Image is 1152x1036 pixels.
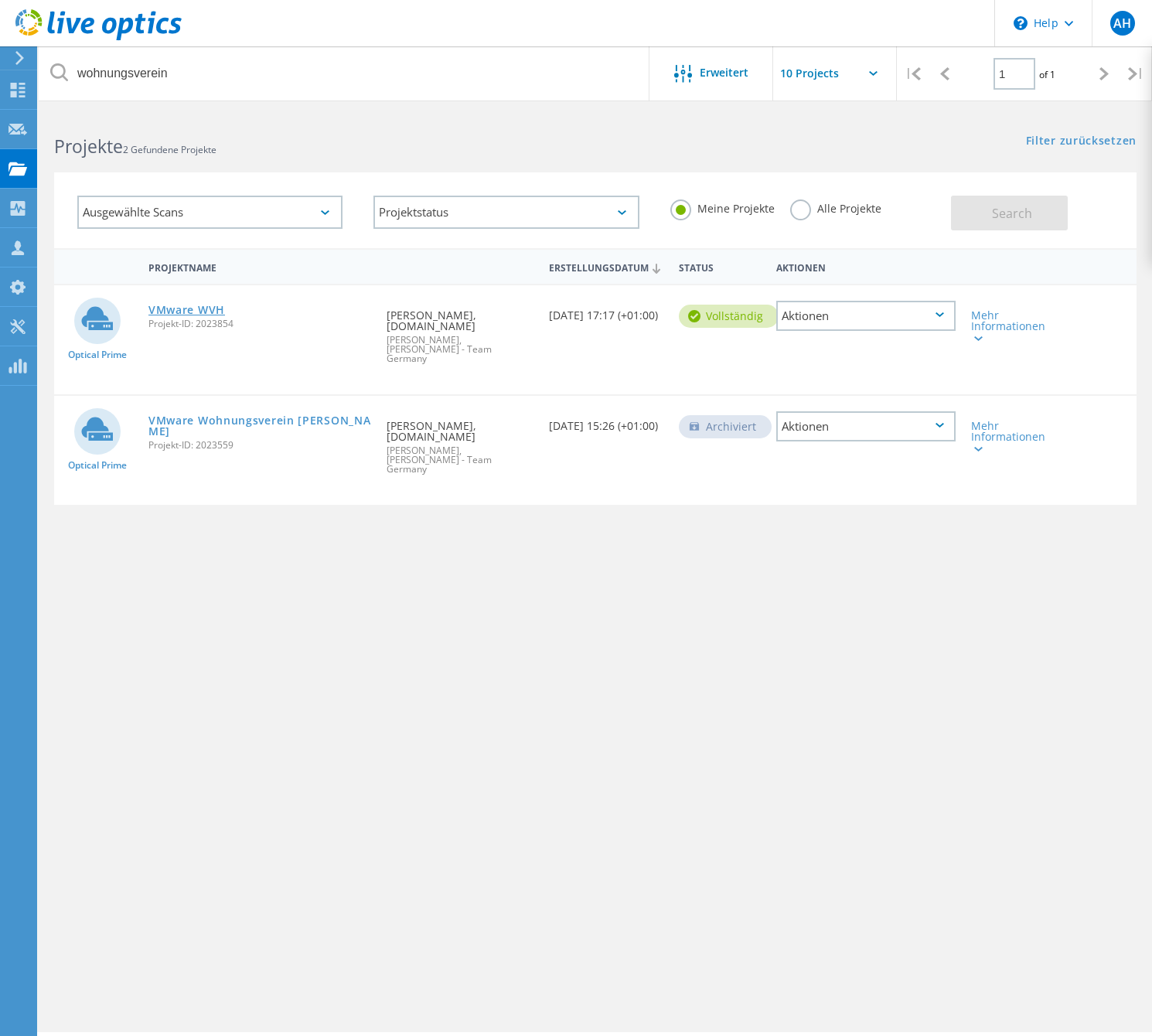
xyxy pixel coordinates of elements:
[54,134,123,158] b: Projekte
[148,415,371,437] a: VMware Wohnungsverein [PERSON_NAME]
[541,252,671,281] div: Erstellungsdatum
[992,205,1032,222] span: Search
[373,196,639,229] div: Projektstatus
[951,196,1068,230] button: Search
[15,32,182,43] a: Live Optics Dashboard
[148,305,225,315] a: VMware WVH
[790,199,881,214] label: Alle Projekte
[123,143,216,156] span: 2 Gefundene Projekte
[141,252,379,281] div: Projektname
[387,446,533,474] span: [PERSON_NAME], [PERSON_NAME] - Team Germany
[769,252,963,281] div: Aktionen
[776,301,956,331] div: Aktionen
[148,319,371,329] span: Projekt-ID: 2023854
[379,396,541,489] div: [PERSON_NAME], [DOMAIN_NAME]
[77,196,343,229] div: Ausgewählte Scans
[541,285,671,336] div: [DATE] 17:17 (+01:00)
[68,350,127,360] span: Optical Prime
[670,199,775,214] label: Meine Projekte
[679,305,779,328] div: vollständig
[1113,17,1131,29] span: AH
[971,421,1042,453] div: Mehr Informationen
[148,441,371,450] span: Projekt-ID: 2023559
[387,336,533,363] span: [PERSON_NAME], [PERSON_NAME] - Team Germany
[671,252,769,281] div: Status
[971,310,1042,342] div: Mehr Informationen
[1026,135,1137,148] a: Filter zurücksetzen
[39,46,650,101] input: Projekte nach Namen, Verantwortlichem, ID, Unternehmen usw. suchen
[897,46,929,101] div: |
[541,396,671,447] div: [DATE] 15:26 (+01:00)
[1120,46,1152,101] div: |
[1014,16,1028,30] svg: \n
[1039,68,1055,81] span: of 1
[679,415,772,438] div: Archiviert
[379,285,541,379] div: [PERSON_NAME], [DOMAIN_NAME]
[776,411,956,441] div: Aktionen
[68,461,127,470] span: Optical Prime
[700,67,748,78] span: Erweitert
